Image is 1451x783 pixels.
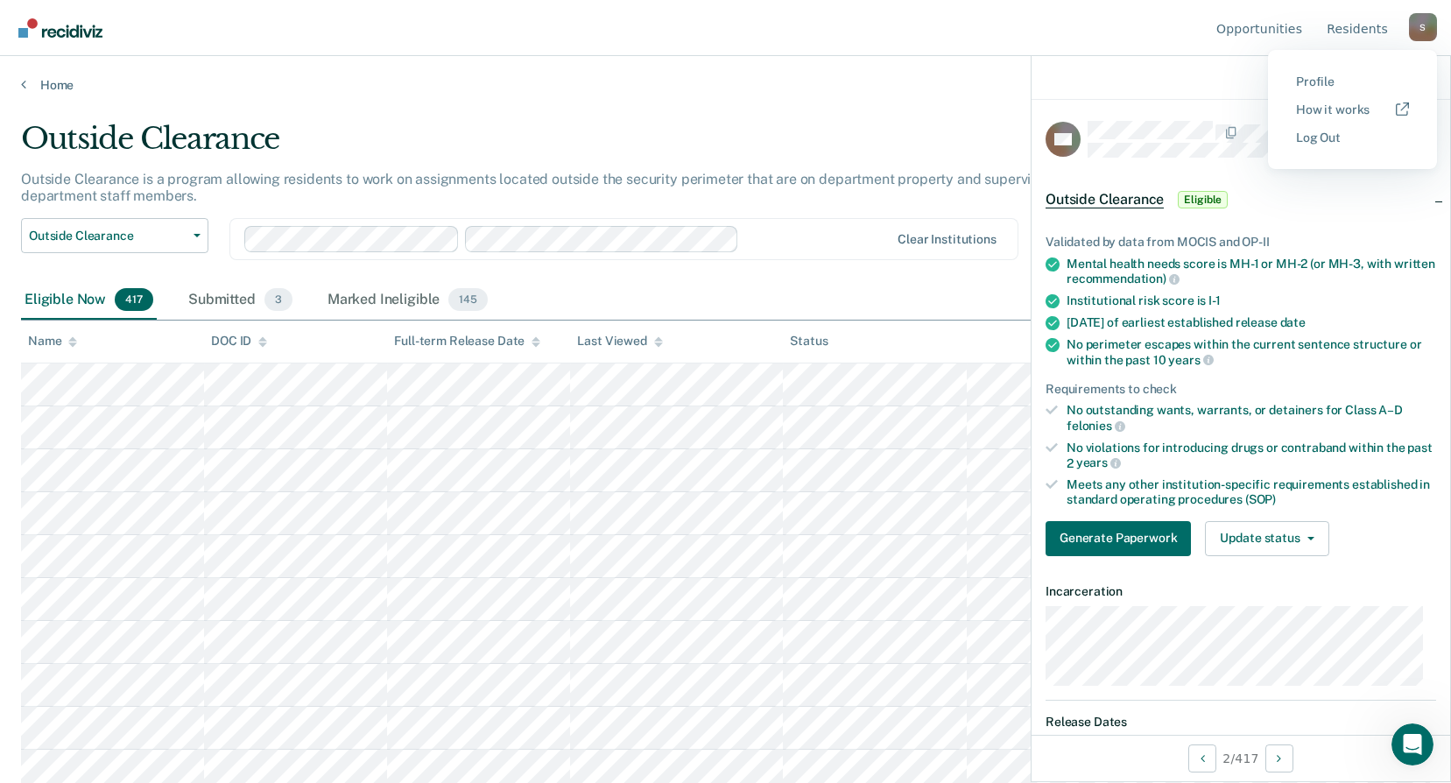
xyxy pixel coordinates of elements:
div: Outside Clearance [21,121,1109,171]
div: Submitted [185,281,296,320]
span: I-1 [1208,293,1221,307]
div: Marked Ineligible [324,281,491,320]
img: Recidiviz [18,18,102,38]
iframe: Intercom live chat [1391,723,1433,765]
div: Last Viewed [577,334,662,349]
div: Eligible Now [21,281,157,320]
div: Requirements to check [1046,382,1436,397]
span: recommendation) [1067,272,1180,286]
div: No perimeter escapes within the current sentence structure or within the past 10 [1067,337,1436,367]
div: Name [28,334,77,349]
span: 145 [448,288,488,311]
a: Home [21,77,1430,93]
a: Profile [1296,74,1409,89]
p: Outside Clearance is a program allowing residents to work on assignments located outside the secu... [21,171,1074,204]
span: Eligible [1178,191,1228,208]
div: Validated by data from MOCIS and OP-II [1046,235,1436,250]
div: Status [790,334,828,349]
a: How it works [1296,102,1409,117]
button: Update status [1205,521,1328,556]
span: felonies [1067,419,1125,433]
span: date [1280,315,1306,329]
button: Previous Opportunity [1188,744,1216,772]
dt: Release Dates [1046,715,1436,730]
button: Next Opportunity [1265,744,1293,772]
div: [DATE] of earliest established release [1067,315,1436,330]
span: Outside Clearance [29,229,187,243]
span: (SOP) [1245,492,1276,506]
div: S [1409,13,1437,41]
span: 417 [115,288,153,311]
a: Log Out [1296,130,1409,145]
div: DOC ID [211,334,267,349]
div: Profile menu [1268,50,1437,169]
div: Outside ClearanceEligible [1032,172,1450,228]
div: No outstanding wants, warrants, or detainers for Class A–D [1067,403,1436,433]
span: Outside Clearance [1046,191,1164,208]
div: Mental health needs score is MH-1 or MH-2 (or MH-3, with written [1067,257,1436,286]
button: Generate Paperwork [1046,521,1191,556]
span: years [1168,353,1213,367]
dt: Incarceration [1046,584,1436,599]
div: No violations for introducing drugs or contraband within the past 2 [1067,441,1436,470]
div: Institutional risk score is [1067,293,1436,308]
div: Meets any other institution-specific requirements established in standard operating procedures [1067,477,1436,507]
span: years [1076,455,1121,469]
div: Full-term Release Date [394,334,540,349]
button: Profile dropdown button [1409,13,1437,41]
div: Clear institutions [898,232,997,247]
span: 3 [264,288,292,311]
div: 2 / 417 [1032,735,1450,781]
